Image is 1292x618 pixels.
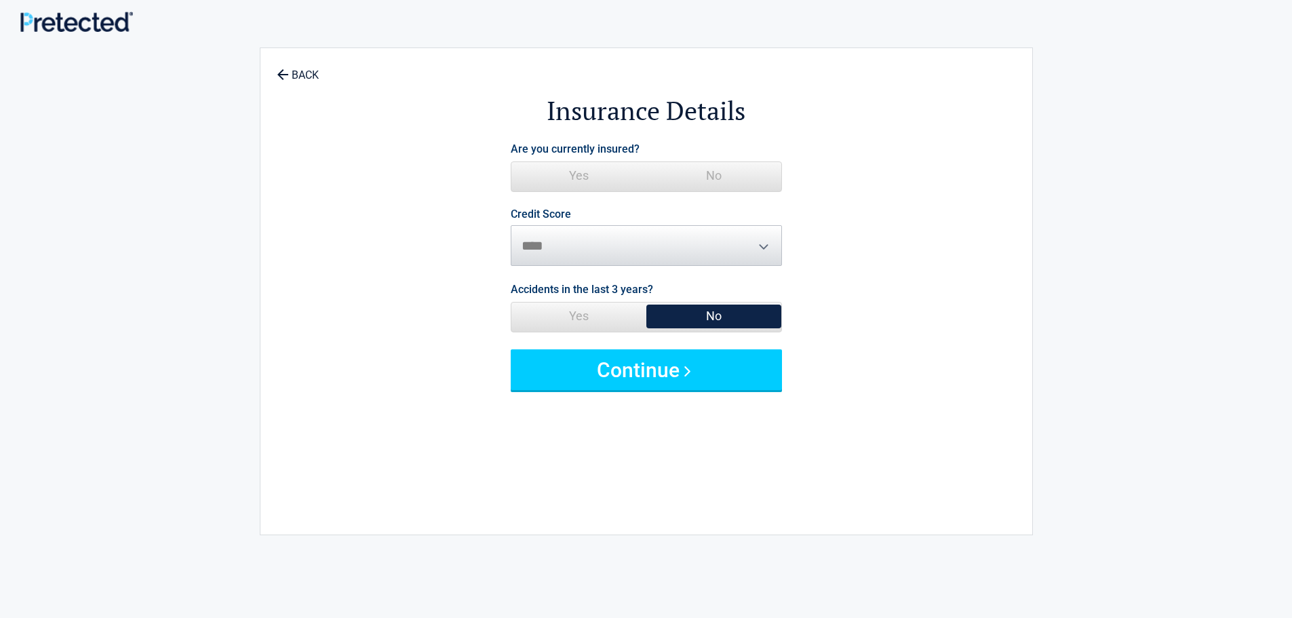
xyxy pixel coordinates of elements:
h2: Insurance Details [335,94,958,128]
button: Continue [511,349,782,390]
span: No [646,303,781,330]
label: Accidents in the last 3 years? [511,280,653,298]
a: BACK [274,57,321,81]
span: Yes [511,303,646,330]
span: No [646,162,781,189]
label: Are you currently insured? [511,140,640,158]
img: Main Logo [20,12,133,32]
span: Yes [511,162,646,189]
label: Credit Score [511,209,571,220]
